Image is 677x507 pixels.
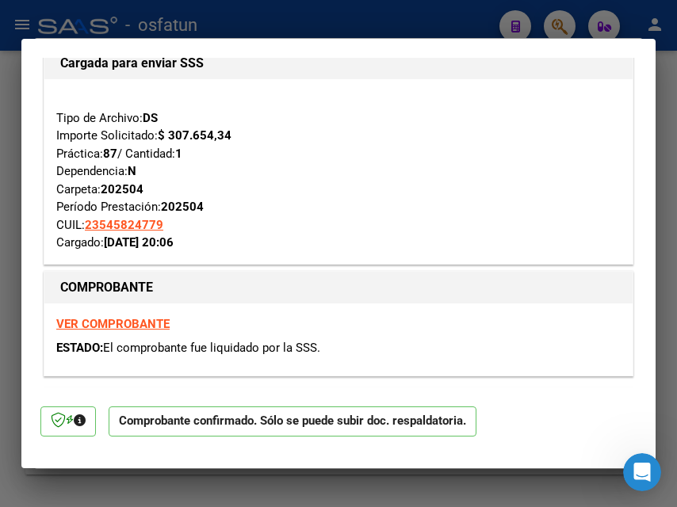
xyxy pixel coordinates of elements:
[85,218,163,232] span: 23545824779
[103,147,117,161] strong: 87
[101,182,143,196] strong: 202504
[60,54,617,73] h1: Cargada para enviar SSS
[161,200,204,214] strong: 202504
[56,91,621,252] div: Tipo de Archivo: Importe Solicitado: Práctica: / Cantidad: Dependencia: Carpeta: Período Prestaci...
[623,453,661,491] iframe: Intercom live chat
[56,317,170,331] a: VER COMPROBANTE
[103,341,320,355] span: El comprobante fue liquidado por la SSS.
[56,341,103,355] span: ESTADO:
[143,111,158,125] strong: DS
[104,235,174,250] strong: [DATE] 20:06
[109,406,476,437] p: Comprobante confirmado. Sólo se puede subir doc. respaldatoria.
[175,147,182,161] strong: 1
[128,164,136,178] strong: N
[158,128,231,143] strong: $ 307.654,34
[60,280,153,295] strong: COMPROBANTE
